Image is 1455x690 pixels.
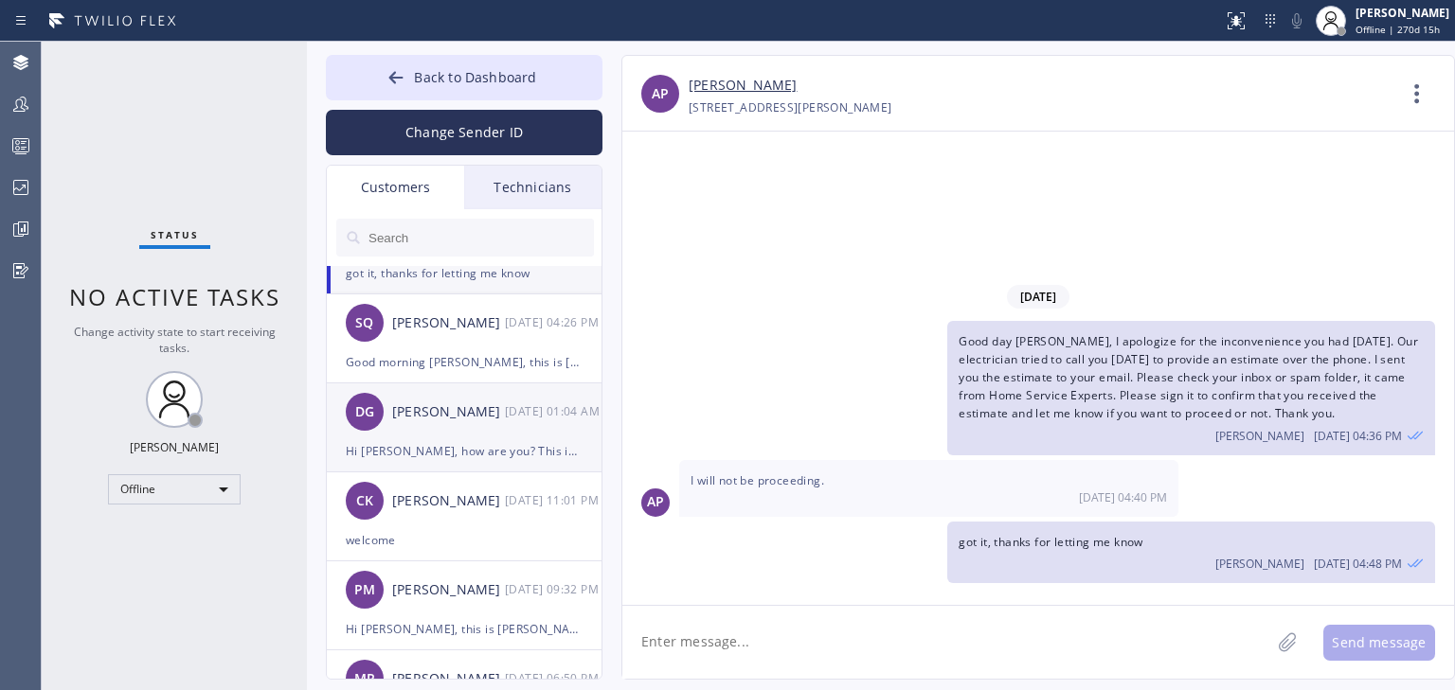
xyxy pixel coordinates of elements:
div: [PERSON_NAME] [392,401,505,423]
div: Technicians [464,166,602,209]
span: AP [652,83,669,105]
span: Status [151,228,199,241]
span: [PERSON_NAME] [1215,556,1304,572]
span: AP [647,491,664,513]
div: [STREET_ADDRESS][PERSON_NAME] [689,97,892,118]
span: I will not be proceeding. [691,472,824,488]
span: [DATE] 04:48 PM [1314,556,1402,572]
div: Customers [327,166,464,209]
div: Offline [108,474,241,504]
div: 08/13/2025 9:26 AM [505,311,603,333]
button: Mute [1284,8,1310,34]
div: Good morning [PERSON_NAME], this is [PERSON_NAME] from Super Electrical Crew, I already sent the ... [346,351,583,373]
button: Back to Dashboard [326,55,602,100]
div: [PERSON_NAME] [392,490,505,512]
div: 08/13/2025 9:36 AM [947,321,1435,455]
div: 08/13/2025 9:48 AM [947,522,1435,583]
div: 08/13/2025 9:40 AM [679,460,1178,517]
span: DG [355,401,374,423]
div: [PERSON_NAME] [130,439,219,455]
div: [PERSON_NAME] [392,312,505,334]
span: SQ [355,312,373,334]
div: 08/12/2025 9:32 AM [505,578,603,600]
span: Back to Dashboard [414,68,536,86]
span: Offline | 270d 15h [1356,23,1440,36]
span: [DATE] [1007,285,1069,309]
span: Change activity state to start receiving tasks. [74,324,276,356]
div: Hi [PERSON_NAME], how are you? This is [PERSON_NAME] from Electrical Land, just wanted to check i... [346,440,583,462]
span: got it, thanks for letting me know [959,534,1143,550]
span: Good day [PERSON_NAME], I apologize for the inconvenience you had [DATE]. Our electrician tried t... [959,333,1418,422]
button: Change Sender ID [326,110,602,155]
div: Hi [PERSON_NAME], this is [PERSON_NAME] from [PERSON_NAME] Electric, I already sent the paid invo... [346,618,583,640]
div: got it, thanks for letting me know [346,262,583,284]
span: MR [354,668,375,690]
span: [DATE] 04:36 PM [1314,428,1402,444]
div: 08/12/2025 9:04 AM [505,400,603,422]
span: [PERSON_NAME] [1215,428,1304,444]
input: Search [367,219,594,257]
span: [DATE] 04:40 PM [1079,489,1167,505]
div: welcome [346,529,583,551]
span: No active tasks [69,281,280,312]
span: CK [356,490,373,512]
button: Send message [1323,625,1435,661]
div: [PERSON_NAME] [392,668,505,690]
span: PM [354,579,375,601]
div: [PERSON_NAME] [1356,5,1449,21]
div: 08/12/2025 9:01 AM [505,489,603,511]
a: [PERSON_NAME] [689,75,797,97]
div: [PERSON_NAME] [392,579,505,601]
div: 08/12/2025 9:50 AM [505,667,603,689]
